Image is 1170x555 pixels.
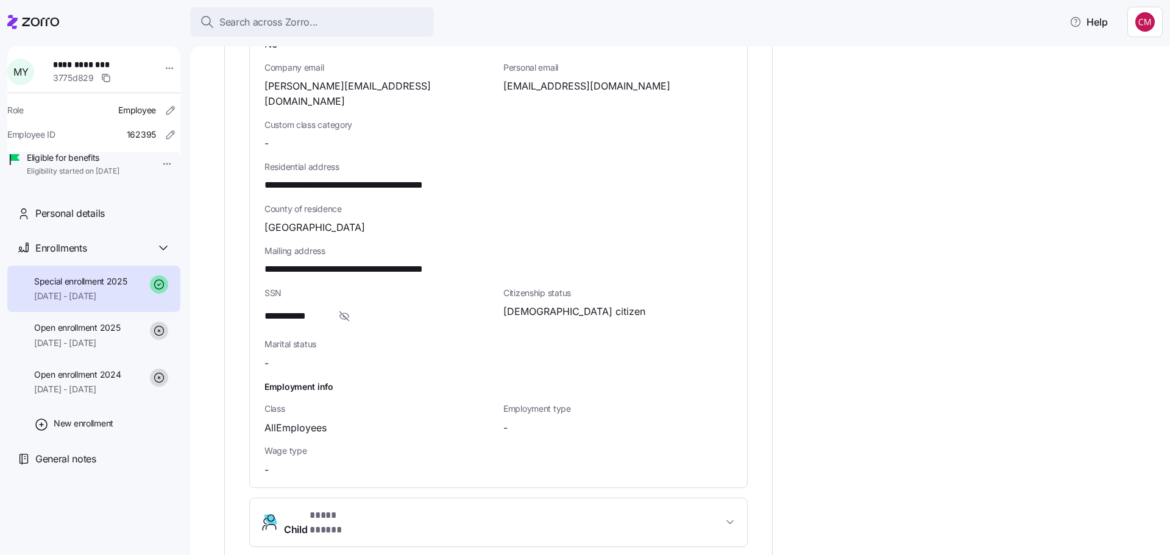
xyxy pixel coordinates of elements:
span: [DATE] - [DATE] [34,290,127,302]
span: Enrollments [35,241,87,256]
button: Help [1060,10,1118,34]
span: Role [7,104,24,116]
span: [DATE] - [DATE] [34,337,120,349]
span: - [264,356,269,371]
span: [DEMOGRAPHIC_DATA] citizen [503,304,645,319]
span: [DATE] - [DATE] [34,383,121,395]
span: AllEmployees [264,420,327,436]
span: General notes [35,451,96,467]
span: Eligibility started on [DATE] [27,166,119,177]
span: Wage type [264,445,494,457]
span: 3775d829 [53,72,94,84]
span: Marital status [264,338,494,350]
span: Personal email [503,62,732,74]
span: - [503,420,508,436]
span: Help [1069,15,1108,29]
span: Custom class category [264,119,494,131]
span: 162395 [127,129,156,141]
span: Mailing address [264,245,732,257]
button: Search across Zorro... [190,7,434,37]
span: [GEOGRAPHIC_DATA] [264,220,365,235]
span: [PERSON_NAME][EMAIL_ADDRESS][DOMAIN_NAME] [264,79,494,109]
span: Personal details [35,206,105,221]
span: County of residence [264,203,732,215]
span: Open enrollment 2025 [34,322,120,334]
span: Company email [264,62,494,74]
span: SSN [264,287,494,299]
span: M Y [13,67,28,77]
span: Eligible for benefits [27,152,119,164]
span: Employee [118,104,156,116]
span: New enrollment [54,417,113,430]
img: c76f7742dad050c3772ef460a101715e [1135,12,1155,32]
span: Child [284,508,369,537]
span: - [264,136,269,151]
span: Class [264,403,494,415]
span: Search across Zorro... [219,15,318,30]
h1: Employment info [264,380,732,393]
span: - [264,462,269,478]
span: Employment type [503,403,732,415]
span: Residential address [264,161,732,173]
span: Special enrollment 2025 [34,275,127,288]
span: Open enrollment 2024 [34,369,121,381]
span: Citizenship status [503,287,732,299]
span: [EMAIL_ADDRESS][DOMAIN_NAME] [503,79,670,94]
span: Employee ID [7,129,55,141]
